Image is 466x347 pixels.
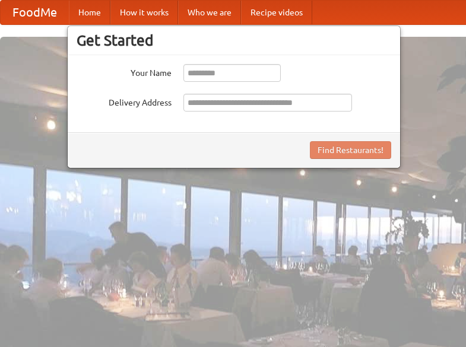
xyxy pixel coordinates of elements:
[77,64,172,79] label: Your Name
[241,1,312,24] a: Recipe videos
[77,94,172,109] label: Delivery Address
[178,1,241,24] a: Who we are
[310,141,391,159] button: Find Restaurants!
[69,1,110,24] a: Home
[1,1,69,24] a: FoodMe
[77,31,391,49] h3: Get Started
[110,1,178,24] a: How it works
